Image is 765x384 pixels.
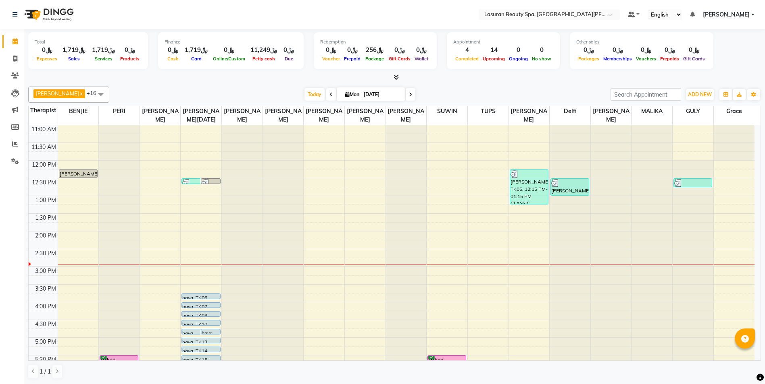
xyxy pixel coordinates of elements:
[201,329,220,334] div: haya, TK12, 04:45 PM-04:46 PM, Service Test
[182,179,200,184] div: Reem, TK03, 12:30 PM-12:31 PM, HAIR COLOR FULL COLOR ROOT | صبغة الشعر بالكامل للشعر الجذور
[634,45,658,55] div: ﷼0
[33,355,58,364] div: 5:30 PM
[674,179,712,187] div: [PERSON_NAME], TK04, 12:30 PM-12:46 PM, Highlight FULL HEAD Length 1 | هايلايت لكامل الشعر 1
[686,89,714,100] button: ADD NEW
[576,45,601,55] div: ﷼0
[363,45,387,55] div: ﷼256
[304,88,325,101] span: Today
[481,56,507,62] span: Upcoming
[118,56,142,62] span: Products
[283,56,295,62] span: Due
[453,56,481,62] span: Completed
[222,106,263,125] span: [PERSON_NAME]
[29,106,58,115] div: Therapist
[247,45,280,55] div: ﷼11,249
[35,45,59,55] div: ﷼0
[507,56,530,62] span: Ongoing
[634,56,658,62] span: Vouchers
[250,56,277,62] span: Petty cash
[658,45,681,55] div: ﷼0
[181,45,211,55] div: ﷼1,719
[320,39,430,45] div: Redemption
[576,56,601,62] span: Packages
[681,45,707,55] div: ﷼0
[66,56,82,62] span: Sales
[182,338,220,343] div: haya, TK13, 05:00 PM-05:01 PM, Service Test
[342,56,363,62] span: Prepaid
[182,356,220,361] div: haya, TK15, 05:30 PM-05:31 PM, BLOW DRY SHORT | تجفيف الشعر القصير
[182,294,220,299] div: haya, TK06, 03:45 PM-03:46 PM, Service Test
[33,267,58,275] div: 3:00 PM
[35,39,142,45] div: Total
[182,320,220,325] div: haya, TK10, 04:30 PM-04:31 PM, Service Test
[93,56,115,62] span: Services
[731,352,757,376] iframe: chat widget
[211,45,247,55] div: ﷼0
[658,56,681,62] span: Prepaids
[576,39,707,45] div: Other sales
[632,106,672,116] span: MALIKA
[507,45,530,55] div: 0
[320,45,342,55] div: ﷼0
[453,39,553,45] div: Appointment
[601,45,634,55] div: ﷼0
[453,45,481,55] div: 4
[189,56,204,62] span: Card
[33,302,58,311] div: 4:00 PM
[36,90,79,97] span: [PERSON_NAME]
[35,56,59,62] span: Expenses
[99,106,140,116] span: PERI
[591,106,632,125] span: [PERSON_NAME]
[673,106,713,116] span: GULY
[714,106,755,116] span: Grace
[280,45,297,55] div: ﷼0
[201,179,220,184] div: Reem, TK03, 12:30 PM-12:31 PM, HAIR COLOR TONER MEDUIM | تونر للشعر المتوسط
[387,56,413,62] span: Gift Cards
[530,56,553,62] span: No show
[510,170,548,204] div: [PERSON_NAME], TK05, 12:15 PM-01:15 PM, CLASSIC COMBO M&P | كومبو كلاسيك (باديكير+مانكير)
[263,106,304,125] span: [PERSON_NAME]
[304,106,344,125] span: [PERSON_NAME]
[33,214,58,222] div: 1:30 PM
[363,56,386,62] span: Package
[342,45,363,55] div: ﷼0
[165,45,181,55] div: ﷼0
[211,56,247,62] span: Online/Custom
[386,106,427,125] span: [PERSON_NAME]
[345,106,386,125] span: [PERSON_NAME]
[601,56,634,62] span: Memberships
[33,196,58,204] div: 1:00 PM
[33,249,58,258] div: 2:30 PM
[33,285,58,293] div: 3:30 PM
[182,347,220,352] div: haya, TK14, 05:15 PM-05:16 PM, Service Test
[165,56,181,62] span: Cash
[58,106,99,116] span: BENJIE
[551,179,589,195] div: [PERSON_NAME], TK09, 12:30 PM-01:00 PM, Head Neck Shoulder Foot Massage | جلسه تدليك الرأس والرقب...
[361,89,402,101] input: 2025-09-01
[320,56,342,62] span: Voucher
[427,106,467,116] span: SUWIN
[550,106,590,116] span: Delfi
[182,312,220,316] div: haya, TK08, 04:15 PM-04:16 PM, Service Test
[681,56,707,62] span: Gift Cards
[387,45,413,55] div: ﷼0
[165,39,297,45] div: Finance
[89,45,118,55] div: ﷼1,719
[30,161,58,169] div: 12:00 PM
[688,91,712,97] span: ADD NEW
[40,367,51,376] span: 1 / 1
[140,106,181,125] span: [PERSON_NAME]
[343,91,361,97] span: Mon
[33,338,58,346] div: 5:00 PM
[611,88,681,101] input: Search Appointment
[87,90,102,96] span: +16
[182,329,200,334] div: haya, TK11, 04:45 PM-04:46 PM, Service Test
[509,106,550,125] span: [PERSON_NAME]
[118,45,142,55] div: ﷼0
[182,303,220,308] div: haya, TK07, 04:00 PM-04:01 PM, Service Test
[33,231,58,240] div: 2:00 PM
[59,45,89,55] div: ﷼1,719
[413,45,430,55] div: ﷼0
[33,320,58,328] div: 4:30 PM
[468,106,509,116] span: TUPS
